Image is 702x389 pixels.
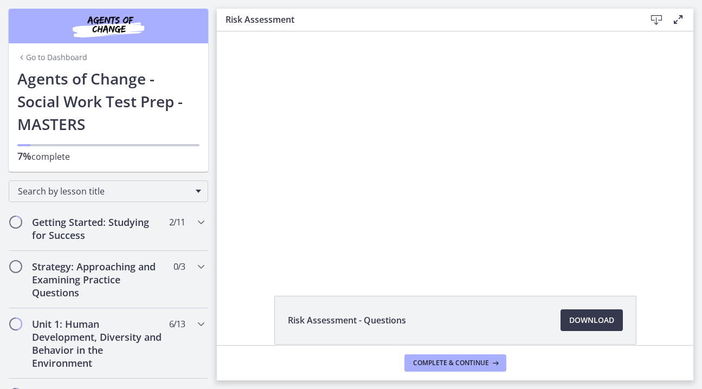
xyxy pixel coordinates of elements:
[226,13,628,26] h3: Risk Assessment
[561,309,623,331] a: Download
[288,314,406,327] span: Risk Assessment - Questions
[404,354,506,372] button: Complete & continue
[17,150,199,163] p: complete
[32,216,164,242] h2: Getting Started: Studying for Success
[43,13,173,39] img: Agents of Change
[413,359,489,367] span: Complete & continue
[32,317,164,369] h2: Unit 1: Human Development, Diversity and Behavior in the Environment
[169,317,185,330] span: 6 / 13
[32,260,164,299] h2: Strategy: Approaching and Examining Practice Questions
[569,314,614,327] span: Download
[17,150,31,163] span: 7%
[9,180,208,202] div: Search by lesson title
[217,31,693,271] iframe: To enrich screen reader interactions, please activate Accessibility in Grammarly extension settings
[18,185,190,197] span: Search by lesson title
[17,52,87,63] a: Go to Dashboard
[169,216,185,229] span: 2 / 11
[173,260,185,273] span: 0 / 3
[17,67,199,135] h1: Agents of Change - Social Work Test Prep - MASTERS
